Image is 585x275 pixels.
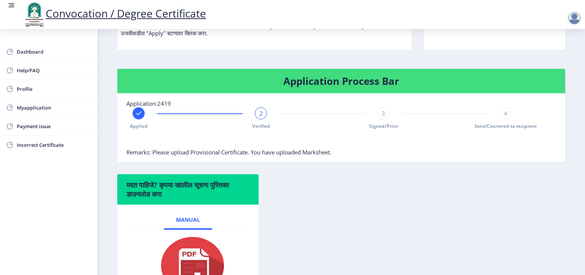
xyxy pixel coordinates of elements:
[23,6,206,21] a: Convocation / Degree Certificate
[126,75,556,87] h4: Application Process Bar
[176,217,200,223] span: Manual
[252,123,270,129] span: Verified
[17,140,91,149] span: Incorrect Certificate
[17,66,91,75] span: Help/FAQ
[17,103,91,112] span: Myapplication
[164,211,212,229] a: Manual
[259,110,263,117] span: 2
[126,148,331,156] span: Remarks: Please upload Provisional Certificate. You have uploaded Marksheet.
[17,122,91,131] span: Payment issue
[126,100,171,107] span: Application:2419
[130,123,148,129] span: Applied
[382,110,385,117] span: 3
[504,110,507,117] span: 4
[369,123,398,129] span: Signed/Print
[17,47,91,56] span: Dashboard
[126,180,249,199] h6: मदत पाहिजे? कृपया खालील सूचना पुस्तिका डाउनलोड करा
[23,2,46,27] img: logo
[17,84,91,94] span: Profile
[475,123,537,129] span: Sent/Couriered to recipient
